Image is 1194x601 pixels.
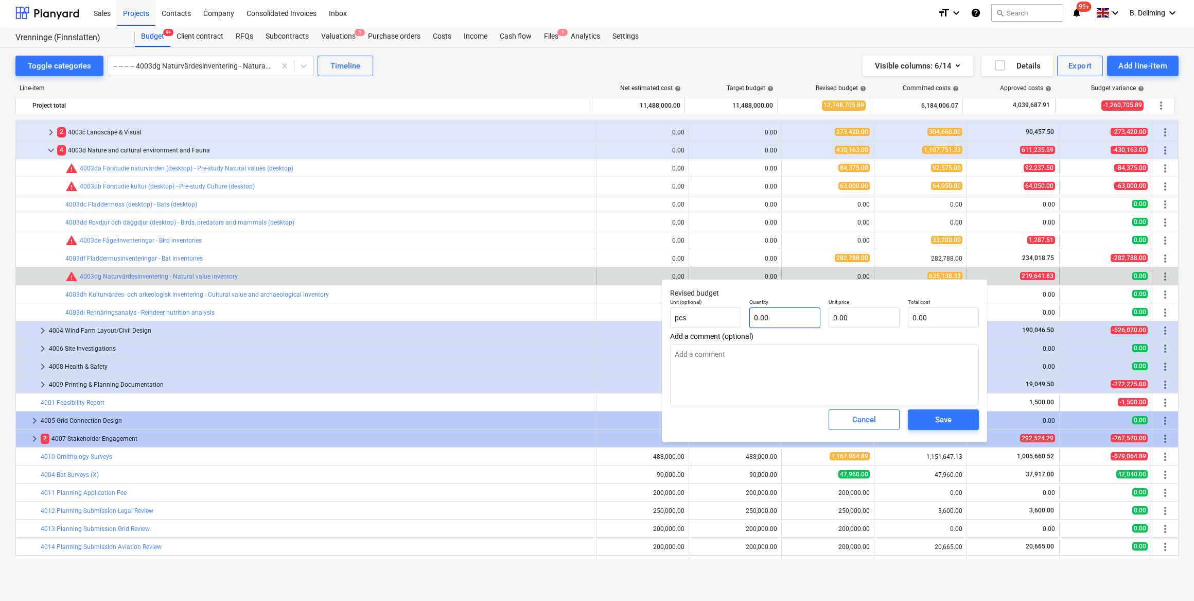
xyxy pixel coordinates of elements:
[693,489,777,496] div: 200,000.00
[28,415,41,427] span: keyboard_arrow_right
[835,128,870,136] span: 273,420.00
[1132,308,1148,316] span: 0.00
[1159,451,1171,463] span: More actions
[49,322,592,339] div: 4004 Wind Farm Layout/Civil Design
[65,219,294,226] a: 4003dd Rovdjur och däggdjur (desktop) - Birds, predators and mammals (desktop)
[45,144,57,157] span: keyboard_arrow_down
[950,7,962,19] i: keyboard_arrow_down
[49,376,592,393] div: 4009 Printing & Planning Documentation
[857,237,870,244] div: 0.00
[838,489,870,496] div: 200,000.00
[786,273,870,280] div: 0.00
[1109,7,1121,19] i: keyboard_arrow_down
[65,162,78,175] span: Committed costs exceed revised budget
[1111,146,1148,154] span: -430,163.00
[65,291,329,298] a: 4003dh Kulturvärdes- och arkeologisk inventering - Cultural value and archaeological inventory
[931,182,962,190] span: 64,050.00
[1068,59,1092,73] div: Export
[65,180,78,193] span: Committed costs exceed revised budget
[1132,200,1148,208] span: 0.00
[1077,2,1092,12] span: 99+
[163,29,173,36] span: 9+
[601,363,684,370] div: 0.00
[1000,84,1051,92] div: Approved costs
[601,291,684,298] div: 0.00
[852,413,876,426] div: Cancel
[41,525,150,533] a: 4013 Planning Submission Grid Review
[1012,101,1051,110] span: 4,039,687.91
[971,309,1055,316] div: 0.00
[41,489,127,496] a: 4011 Planning Application Fee
[65,201,197,208] a: 4003dc Fladdermöss (desktop) - Bats (desktop)
[606,26,645,47] div: Settings
[1132,344,1148,352] span: 0.00
[1132,218,1148,226] span: 0.00
[427,26,458,47] div: Costs
[37,379,49,391] span: keyboard_arrow_right
[458,26,494,47] a: Income
[816,84,866,92] div: Revised budget
[601,381,684,388] div: 0.00
[1025,471,1055,478] span: 37,917.00
[601,417,684,424] div: 0.00
[41,434,49,443] span: 2
[1159,252,1171,265] span: More actions
[908,299,979,307] p: Total cost
[315,26,362,47] a: Valuations1
[1028,399,1055,406] span: 1,500.00
[689,97,773,114] div: 11,488,000.00
[822,100,866,110] span: 12,748,705.89
[1155,99,1167,112] span: More actions
[1159,342,1171,355] span: More actions
[41,453,112,460] a: 4010 Ornithology Surveys
[170,26,230,47] div: Client contract
[971,201,1055,208] div: 0.00
[1025,381,1055,388] span: 19,049.50
[908,409,979,430] button: Save
[601,345,684,352] div: 0.00
[693,237,777,244] div: 0.00
[1111,434,1148,442] span: -267,570.00
[1020,272,1055,280] span: 219,641.83
[879,219,962,226] div: 0.00
[330,59,360,73] div: Timeline
[1020,146,1055,154] span: 611,235.59
[1159,198,1171,211] span: More actions
[1111,380,1148,388] span: -272,225.00
[15,84,593,92] div: Line-item
[1159,415,1171,427] span: More actions
[1130,9,1165,17] span: B. Dellming
[1111,254,1148,262] span: -282,788.00
[749,299,820,307] p: Quantity
[879,525,962,533] div: 0.00
[318,56,373,76] button: Timeline
[1118,398,1148,406] span: -1,500.00
[673,85,681,92] span: help
[1159,487,1171,499] span: More actions
[41,507,153,514] a: 4012 Planning Submission Legal Review
[994,59,1041,73] div: Details
[693,219,777,226] div: 0.00
[37,342,49,355] span: keyboard_arrow_right
[1159,324,1171,337] span: More actions
[41,399,104,406] a: 4001 Feasibility Report
[693,471,777,478] div: 90,000.00
[927,128,962,136] span: 304,660.00
[971,525,1055,533] div: 0.00
[230,26,259,47] a: RFQs
[315,26,362,47] div: Valuations
[1024,164,1055,172] span: 92,237.50
[835,146,870,154] span: 430,163.00
[971,219,1055,226] div: 0.00
[65,270,78,283] span: Committed costs exceed revised budget
[494,26,538,47] a: Cash flow
[601,183,684,190] div: 0.00
[259,26,315,47] a: Subcontracts
[601,435,684,442] div: 0.00
[601,543,684,551] div: 200,000.00
[1143,552,1194,601] iframe: Chat Widget
[28,59,91,73] div: Toggle categories
[1159,288,1171,301] span: More actions
[601,309,684,316] div: 0.00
